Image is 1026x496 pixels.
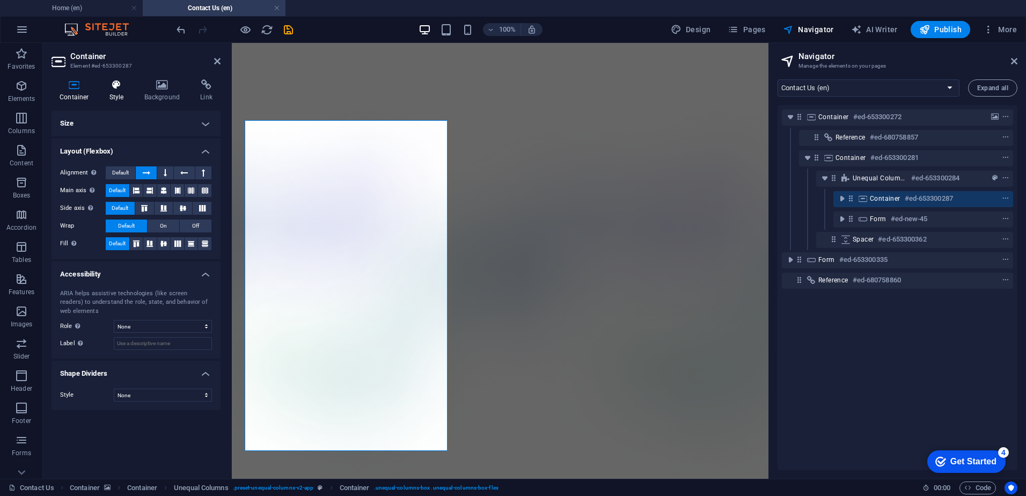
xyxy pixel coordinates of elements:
h4: Shape Dividers [52,361,221,380]
i: Save (Ctrl+S) [282,24,295,36]
span: Design [671,24,711,35]
label: Wrap [60,220,106,232]
button: Default [106,184,129,197]
button: Default [106,237,129,250]
span: Click to select. Double-click to edit [340,482,370,494]
h6: Session time [922,482,951,494]
p: Tables [12,256,31,264]
span: Container [870,194,900,203]
p: Footer [12,417,31,425]
span: 00 00 [934,482,950,494]
span: Default [112,166,129,179]
button: toggle-expand [784,111,797,123]
nav: breadcrumb [70,482,499,494]
span: Reference [836,133,866,142]
button: Click here to leave preview mode and continue editing [239,23,252,36]
button: Publish [911,21,970,38]
button: Design [666,21,715,38]
button: preset [990,172,1000,185]
span: Click to select. Double-click to edit [174,482,228,494]
label: Main axis [60,184,106,197]
span: More [983,24,1017,35]
span: Click to select. Double-click to edit [127,482,157,494]
button: context-menu [1000,192,1011,205]
h4: Link [192,79,221,102]
h6: 100% [499,23,516,36]
p: Favorites [8,62,35,71]
h6: #ed-653300362 [878,233,926,246]
button: Default [106,220,147,232]
p: Forms [12,449,31,457]
span: Reference [818,276,848,285]
button: Code [959,482,996,494]
h6: #ed-653300272 [853,111,902,123]
span: On [160,220,167,232]
button: background [990,111,1000,123]
div: Get Started 4 items remaining, 20% complete [9,5,87,28]
h6: #ed-653300287 [905,192,953,205]
h4: Background [136,79,193,102]
button: context-menu [1000,131,1011,144]
button: toggle-expand [836,213,848,225]
button: toggle-expand [836,192,848,205]
i: Undo: Change width (Ctrl+Z) [175,24,187,36]
span: Publish [919,24,962,35]
button: context-menu [1000,151,1011,164]
button: context-menu [1000,253,1011,266]
span: Code [964,482,991,494]
span: Default [109,237,126,250]
span: Form [870,215,886,223]
button: context-menu [1000,274,1011,287]
h6: #ed-653300335 [839,253,888,266]
span: Default [109,184,126,197]
h6: #ed-680758857 [870,131,918,144]
i: This element contains a background [104,485,111,491]
button: Off [180,220,211,232]
p: Content [10,159,33,167]
i: On resize automatically adjust zoom level to fit chosen device. [527,25,537,34]
h4: Layout (Flexbox) [52,138,221,158]
button: Default [106,166,135,179]
span: Form [818,256,835,264]
input: Use a descriptive name [114,337,212,350]
h4: Size [52,111,221,136]
a: Click to cancel selection. Double-click to open Pages [9,482,54,494]
span: Navigator [783,24,834,35]
label: Alignment [60,166,106,179]
span: Expand all [977,85,1008,91]
span: . unequal-columns-box .unequal-columns-box-flex [374,482,499,494]
img: Editor Logo [62,23,142,36]
button: save [282,23,295,36]
i: This element is a customizable preset [318,485,323,491]
div: Design (Ctrl+Alt+Y) [666,21,715,38]
label: Fill [60,237,106,250]
p: Columns [8,127,35,135]
span: Off [192,220,199,232]
div: 4 [79,2,90,13]
span: Style [60,391,74,398]
h2: Navigator [798,52,1017,61]
h3: Element #ed-653300287 [70,61,199,71]
span: Container [836,154,866,162]
button: toggle-expand [818,172,831,185]
p: Images [11,320,33,329]
h6: #ed-653300281 [870,151,919,164]
button: reload [260,23,273,36]
h6: #ed-680758860 [853,274,901,287]
button: Pages [723,21,770,38]
h2: Container [70,52,221,61]
div: Get Started [32,12,78,21]
span: Container [818,113,849,121]
span: Spacer [853,235,874,244]
button: context-menu [1000,213,1011,225]
span: AI Writer [851,24,898,35]
h3: Manage the elements on your pages [798,61,996,71]
button: toggle-expand [801,151,814,164]
p: Elements [8,94,35,103]
button: context-menu [1000,233,1011,246]
p: Boxes [13,191,31,200]
button: context-menu [1000,172,1011,185]
div: ARIA helps assistive technologies (like screen readers) to understand the role, state, and behavi... [60,289,212,316]
h4: Accessibility [52,261,221,281]
p: Accordion [6,223,36,232]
